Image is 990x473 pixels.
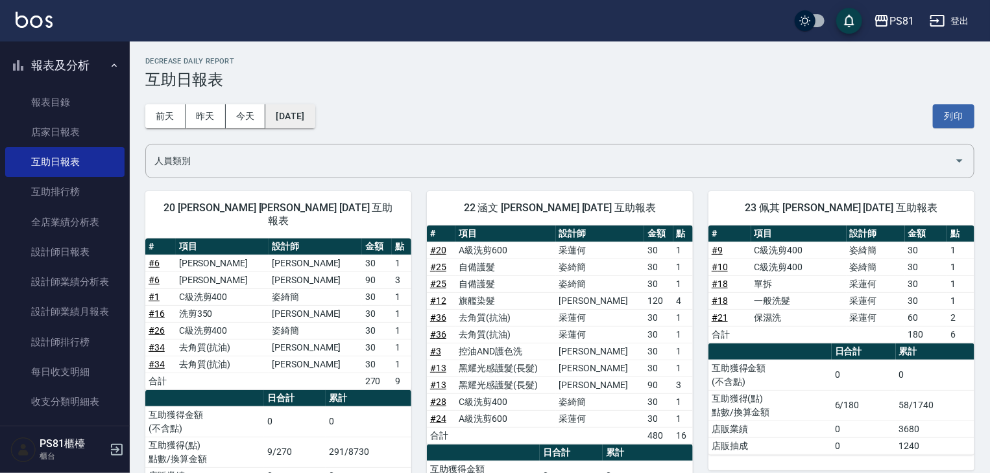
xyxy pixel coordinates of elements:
button: [DATE] [265,104,315,128]
td: A級洗剪600 [455,242,555,259]
th: 金額 [644,225,673,242]
input: 人員名稱 [151,150,949,172]
td: 1 [392,305,411,322]
a: #9 [712,245,723,255]
button: 今天 [226,104,266,128]
td: 3 [392,271,411,288]
a: #12 [430,295,446,306]
a: #6 [149,258,160,268]
td: 1 [392,339,411,356]
td: 采蓮何 [556,309,644,326]
p: 櫃台 [40,450,106,462]
td: [PERSON_NAME] [269,271,361,288]
th: 設計師 [269,238,361,255]
th: 金額 [362,238,392,255]
td: 6 [947,326,974,343]
td: 店販抽成 [708,437,832,454]
td: 180 [905,326,948,343]
a: #18 [712,279,728,289]
td: 去角質(抗油) [455,309,555,326]
table: a dense table [145,238,411,390]
th: 點 [947,225,974,242]
td: 1 [392,322,411,339]
td: 30 [644,275,673,292]
th: 累計 [603,444,693,461]
td: 3 [673,376,693,393]
td: 0 [264,406,326,437]
td: 互助獲得金額 (不含點) [145,406,264,437]
td: 自備護髮 [455,259,555,275]
a: #21 [712,312,728,323]
td: A級洗剪600 [455,410,555,427]
td: [PERSON_NAME] [556,376,644,393]
a: #10 [712,262,728,272]
td: 6/180 [832,390,896,421]
td: 姿綺簡 [847,242,905,259]
a: 設計師業績分析表 [5,267,125,297]
th: 項目 [751,225,847,242]
td: 采蓮何 [847,292,905,309]
a: #16 [149,308,165,319]
td: 30 [644,393,673,410]
td: 120 [644,292,673,309]
a: #18 [712,295,728,306]
th: 累計 [326,390,411,407]
td: 3680 [896,421,974,437]
td: 保濕洗 [751,309,847,326]
table: a dense table [708,343,974,455]
a: #25 [430,279,446,289]
td: 1 [673,343,693,360]
td: 0 [832,437,896,454]
td: 合計 [145,373,176,389]
td: 互助獲得(點) 點數/換算金額 [708,390,832,421]
button: 報表及分析 [5,49,125,82]
button: PS81 [869,8,919,34]
td: 采蓮何 [847,275,905,292]
th: # [708,225,751,242]
td: 60 [905,309,948,326]
th: 金額 [905,225,948,242]
td: 采蓮何 [556,242,644,259]
a: #6 [149,275,160,285]
a: #26 [149,325,165,336]
a: #13 [430,363,446,373]
td: 去角質(抗油) [455,326,555,343]
td: 采蓮何 [556,326,644,343]
td: 58/1740 [896,390,974,421]
td: C級洗剪400 [751,242,847,259]
a: 互助排行榜 [5,177,125,207]
button: 列印 [933,104,974,128]
td: [PERSON_NAME] [269,255,361,271]
td: 30 [905,259,948,275]
th: 項目 [455,225,555,242]
td: 1 [947,275,974,292]
button: save [836,8,862,34]
a: #36 [430,312,446,323]
th: # [427,225,455,242]
td: 互助獲得金額 (不含點) [708,360,832,390]
td: 30 [644,259,673,275]
a: 全店業績分析表 [5,207,125,237]
td: 30 [362,356,392,373]
td: 30 [362,322,392,339]
td: 合計 [427,427,455,444]
th: 日合計 [832,343,896,360]
th: 日合計 [540,444,603,461]
a: 每日收支明細 [5,357,125,387]
td: 姿綺簡 [556,275,644,292]
td: 1 [673,309,693,326]
td: 9/270 [264,437,326,467]
td: 1 [947,242,974,259]
td: 30 [644,410,673,427]
img: Person [10,437,36,463]
td: 1 [392,255,411,271]
td: [PERSON_NAME] [176,255,269,271]
td: 30 [644,343,673,360]
td: 30 [362,339,392,356]
td: 姿綺簡 [556,259,644,275]
td: 姿綺簡 [269,322,361,339]
th: 設計師 [847,225,905,242]
td: 黑耀光感護髮(長髮) [455,376,555,393]
td: 30 [362,305,392,322]
a: #34 [149,342,165,352]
